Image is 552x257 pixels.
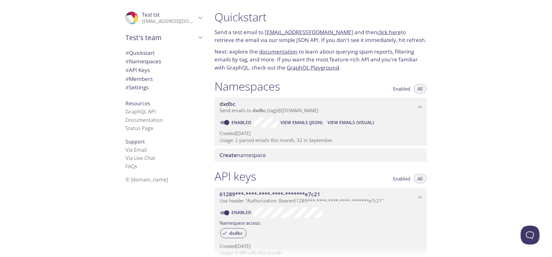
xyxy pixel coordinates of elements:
span: Test tst [142,11,160,18]
iframe: Help Scout Beacon - Open [521,226,539,244]
div: API Keys [120,66,207,75]
a: Enabled [231,119,254,125]
p: [EMAIL_ADDRESS][DOMAIN_NAME] [142,18,196,24]
span: Quickstart [125,49,155,56]
div: dxdbc [220,228,247,238]
span: dxdbc [252,107,266,113]
h1: Namespaces [215,79,280,93]
div: Test tst [120,8,207,28]
span: View Emails (JSON) [280,119,322,126]
h1: Quickstart [215,10,427,24]
button: View Emails (JSON) [278,118,325,128]
a: Via Live Chat [125,155,155,161]
div: Members [120,75,207,83]
span: Resources [125,100,150,107]
span: Namespaces [125,58,161,65]
span: Send emails to . {tag} @[DOMAIN_NAME] [220,107,318,113]
span: View Emails (Visual) [327,119,374,126]
div: Namespaces [120,57,207,66]
div: dxdbc namespace [215,97,427,117]
a: FAQ [125,163,137,170]
label: Namespace access: [220,218,261,227]
a: GraphQL Playground [287,64,339,71]
a: Documentation [125,117,163,123]
h1: API keys [215,169,256,183]
span: Test's team [125,33,196,42]
span: # [125,75,129,82]
button: All [414,174,427,183]
a: documentation [259,48,298,55]
p: Send a test email to and then to retrieve the email via our simple JSON API. If you don't see it ... [215,28,427,44]
a: Status Page [125,125,153,132]
a: [EMAIL_ADDRESS][DOMAIN_NAME] [265,29,353,36]
button: Enabled [389,84,414,93]
a: click here [377,29,401,36]
p: Next: explore the to learn about querying spam reports, filtering emails by tag, and more. If you... [215,48,427,72]
p: Created [DATE] [220,130,422,137]
div: Create namespace [215,149,427,162]
span: # [125,66,129,74]
div: Test's team [120,29,207,46]
span: dxdbc [226,230,246,236]
span: API Keys [125,66,150,74]
p: Created [DATE] [220,243,422,249]
div: Team Settings [120,83,207,92]
a: GraphQL API [125,108,156,115]
span: namespace [220,151,266,159]
span: Support [125,138,145,145]
a: Via Email [125,146,147,153]
span: # [125,49,129,56]
div: Quickstart [120,49,207,57]
span: # [125,58,129,65]
span: © [DOMAIN_NAME] [125,176,168,183]
button: All [414,84,427,93]
span: Create [220,151,237,159]
span: dxdbc [220,100,236,108]
span: s [135,163,137,170]
p: Usage: 2 parsed emails this month, 32 in September [220,137,422,144]
a: Enabled [231,209,254,215]
span: Members [125,75,153,82]
button: View Emails (Visual) [325,118,376,128]
button: Enabled [389,174,414,183]
span: # [125,84,129,91]
span: Settings [125,84,149,91]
